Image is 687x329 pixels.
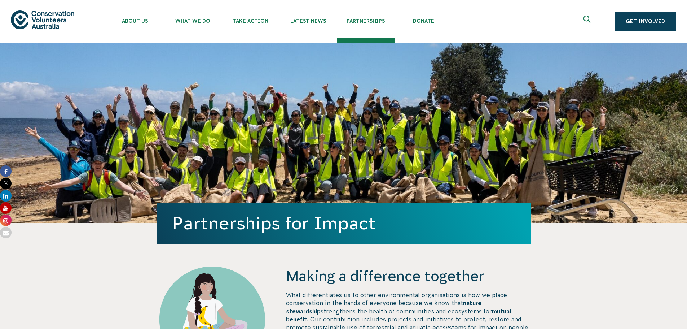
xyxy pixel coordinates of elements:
[583,16,593,27] span: Expand search box
[286,267,530,285] h4: Making a difference together
[11,10,74,29] img: logo.svg
[579,13,596,30] button: Expand search box Close search box
[172,213,515,233] h1: Partnerships for Impact
[395,18,452,24] span: Donate
[221,18,279,24] span: Take Action
[337,18,395,24] span: Partnerships
[615,12,676,31] a: Get Involved
[106,18,164,24] span: About Us
[286,300,481,314] strong: nature stewardship
[164,18,221,24] span: What We Do
[279,18,337,24] span: Latest News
